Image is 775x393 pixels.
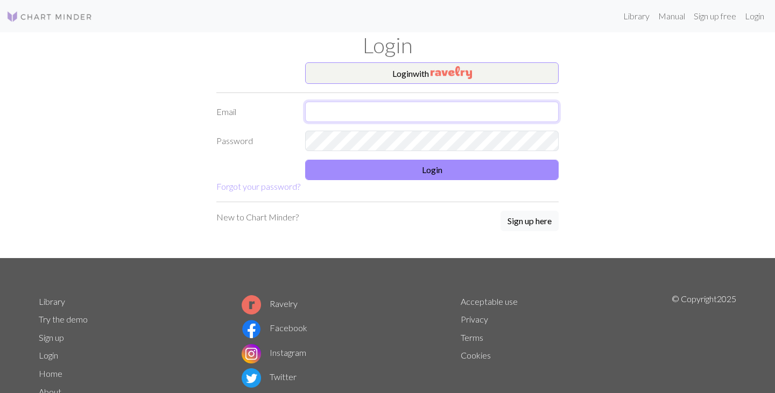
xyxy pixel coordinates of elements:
p: New to Chart Minder? [216,211,299,224]
a: Login [741,5,769,27]
img: Twitter logo [242,368,261,388]
img: Logo [6,10,93,23]
button: Login [305,160,559,180]
label: Email [210,102,299,122]
button: Sign up here [501,211,559,231]
a: Sign up free [689,5,741,27]
a: Sign up [39,332,64,342]
a: Login [39,350,58,360]
a: Manual [654,5,689,27]
a: Try the demo [39,314,88,324]
a: Forgot your password? [216,181,300,191]
a: Cookies [461,350,491,360]
a: Twitter [242,371,297,382]
a: Library [39,296,65,306]
img: Instagram logo [242,344,261,363]
a: Ravelry [242,298,298,309]
img: Ravelry [431,66,472,79]
img: Ravelry logo [242,295,261,315]
button: Loginwith [305,62,559,84]
a: Instagram [242,347,306,358]
a: Home [39,368,62,378]
h1: Login [32,32,743,58]
a: Terms [461,332,483,342]
a: Facebook [242,323,307,333]
img: Facebook logo [242,319,261,339]
label: Password [210,131,299,151]
a: Acceptable use [461,296,518,306]
a: Library [619,5,654,27]
a: Privacy [461,314,488,324]
a: Sign up here [501,211,559,232]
